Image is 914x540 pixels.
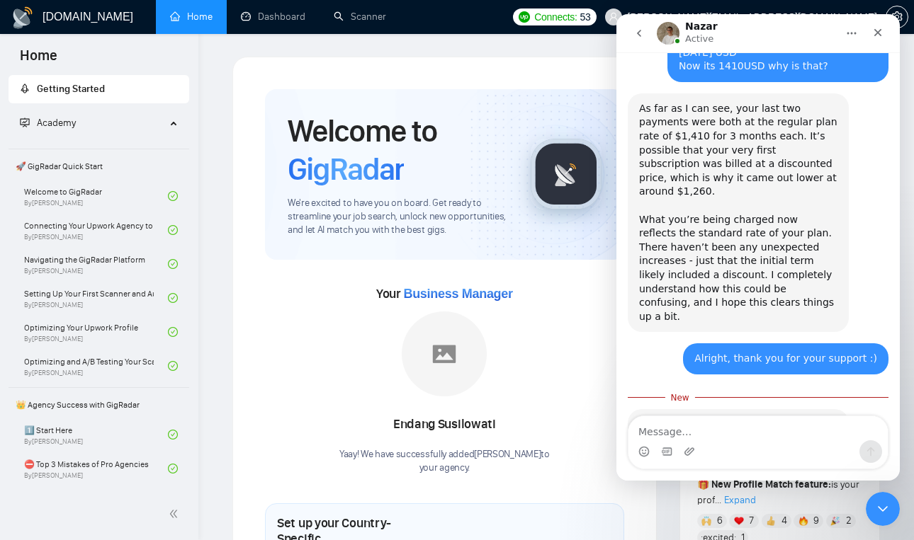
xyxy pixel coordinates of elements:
[288,112,508,188] h1: Welcome to
[11,395,272,471] div: Nazar says…
[67,329,272,360] div: Alright, thank you for your support :)
[37,83,105,95] span: Getting Started
[717,514,723,528] span: 6
[11,329,272,372] div: ahmad.abbas@xislabs.com says…
[766,516,776,526] img: 👍
[11,79,272,330] div: Nazar says…
[37,117,76,129] span: Academy
[782,514,787,528] span: 4
[24,350,168,381] a: Optimizing and A/B Testing Your Scanner for Better ResultsBy[PERSON_NAME]
[168,259,178,269] span: check-circle
[697,478,709,490] span: 🎁
[24,214,168,246] a: Connecting Your Upwork Agency to GigRadarBy[PERSON_NAME]
[288,197,508,237] span: We're excited to have you on board. Get ready to streamline your job search, unlock new opportuni...
[241,11,305,23] a: dashboardDashboard
[886,11,908,23] a: setting
[23,199,221,310] div: What you’re being charged now reflects the standard rate of your plan. There haven’t been any une...
[170,11,213,23] a: homeHome
[799,516,808,526] img: 🔥
[9,75,189,103] li: Getting Started
[168,191,178,201] span: check-circle
[169,507,183,521] span: double-left
[168,293,178,303] span: check-circle
[10,391,188,419] span: 👑 Agency Success with GigRadar
[11,79,232,318] div: As far as I can see, your last two payments were both at the regular plan rate of $1,410 for 3 mo...
[24,180,168,212] a: Welcome to GigRadarBy[PERSON_NAME]
[830,516,840,526] img: 🎉
[11,383,272,384] div: New messages divider
[403,287,512,301] span: Business Manager
[866,492,900,526] iframe: Intercom live chat
[24,419,168,450] a: 1️⃣ Start HereBy[PERSON_NAME]
[168,464,178,473] span: check-circle
[20,117,30,127] span: fund-projection-screen
[24,453,168,484] a: ⛔ Top 3 Mistakes of Pro AgenciesBy[PERSON_NAME]
[23,88,221,199] div: As far as I can see, your last two payments were both at the regular plan rate of $1,410 for 3 mo...
[697,416,862,506] span: Hey Upwork growth hackers, here's our July round-up and release notes for GigRadar • is your prof...
[846,514,852,528] span: 2
[24,316,168,347] a: Optimizing Your Upwork ProfileBy[PERSON_NAME]
[168,430,178,440] span: check-circle
[22,432,33,443] button: Emoji picker
[11,395,232,440] div: You're very welcome! Do you have any other questions I can help with? 😊
[288,150,404,188] span: GigRadar
[701,516,711,526] img: 🙌
[78,338,261,352] div: Alright, thank you for your support :)
[711,478,831,490] strong: New Profile Match feature:
[9,45,69,75] span: Home
[24,248,168,280] a: Navigating the GigRadar PlatformBy[PERSON_NAME]
[12,402,271,426] textarea: Message…
[20,117,76,129] span: Academy
[168,225,178,235] span: check-circle
[813,514,819,528] span: 9
[168,327,178,337] span: check-circle
[886,6,908,28] button: setting
[339,413,550,437] div: Endang Susilowati
[11,6,34,29] img: logo
[339,448,550,475] div: Yaay! We have successfully added [PERSON_NAME] to
[334,11,386,23] a: searchScanner
[45,432,56,443] button: Gif picker
[580,9,591,25] span: 53
[534,9,577,25] span: Connects:
[376,286,513,301] span: Your
[749,514,754,528] span: 7
[734,516,744,526] img: ❤️
[616,14,900,481] iframe: Intercom live chat
[609,12,619,22] span: user
[243,426,266,449] button: Send a message…
[886,11,908,23] span: setting
[519,11,530,23] img: upwork-logo.png
[24,282,168,314] a: Setting Up Your First Scanner and Auto-BidderBy[PERSON_NAME]
[10,152,188,180] span: 🚀 GigRadar Quick Start
[402,311,487,396] img: placeholder.png
[531,139,602,209] img: gigradar-logo.png
[724,494,756,506] span: Expand
[20,84,30,93] span: rocket
[339,461,550,475] p: your agency .
[67,432,79,443] button: Upload attachment
[168,361,178,371] span: check-circle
